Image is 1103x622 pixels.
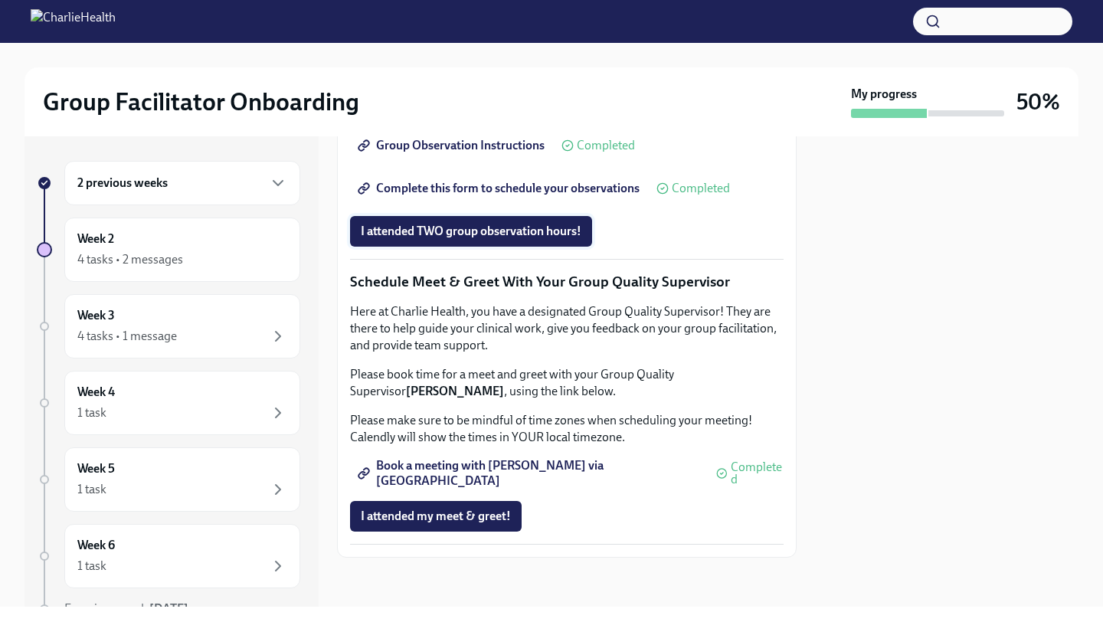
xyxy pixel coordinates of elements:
p: Schedule Meet & Greet With Your Group Quality Supervisor [350,272,784,292]
a: Group Observation Instructions [350,130,555,161]
h6: Week 6 [77,537,115,554]
div: 4 tasks • 2 messages [77,251,183,268]
a: Book a meeting with [PERSON_NAME] via [GEOGRAPHIC_DATA] [350,458,710,489]
h3: 50% [1016,88,1060,116]
a: Week 61 task [37,524,300,588]
h2: Group Facilitator Onboarding [43,87,359,117]
h6: Week 3 [77,307,115,324]
div: 1 task [77,404,106,421]
span: I attended TWO group observation hours! [361,224,581,239]
p: Here at Charlie Health, you have a designated Group Quality Supervisor! They are there to help gu... [350,303,784,354]
h6: Week 5 [77,460,115,477]
strong: [DATE] [149,601,188,616]
a: Complete this form to schedule your observations [350,173,650,204]
div: 2 previous weeks [64,161,300,205]
p: Please make sure to be mindful of time zones when scheduling your meeting! Calendly will show the... [350,412,784,446]
div: 4 tasks • 1 message [77,328,177,345]
span: Complete this form to schedule your observations [361,181,640,196]
button: I attended TWO group observation hours! [350,216,592,247]
span: Group Observation Instructions [361,138,545,153]
span: Completed [577,139,635,152]
span: Experience ends [64,601,188,616]
a: Week 34 tasks • 1 message [37,294,300,358]
a: Week 51 task [37,447,300,512]
div: 1 task [77,558,106,575]
h6: Week 4 [77,384,115,401]
h6: 2 previous weeks [77,175,168,192]
h6: Week 2 [77,231,114,247]
a: Week 41 task [37,371,300,435]
img: CharlieHealth [31,9,116,34]
div: 1 task [77,481,106,498]
span: Completed [731,461,784,486]
p: Please book time for a meet and greet with your Group Quality Supervisor , using the link below. [350,366,784,400]
span: Book a meeting with [PERSON_NAME] via [GEOGRAPHIC_DATA] [361,466,699,481]
strong: [PERSON_NAME] [406,384,504,398]
span: I attended my meet & greet! [361,509,511,524]
button: I attended my meet & greet! [350,501,522,532]
strong: My progress [851,86,917,103]
span: Completed [672,182,730,195]
a: Week 24 tasks • 2 messages [37,218,300,282]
